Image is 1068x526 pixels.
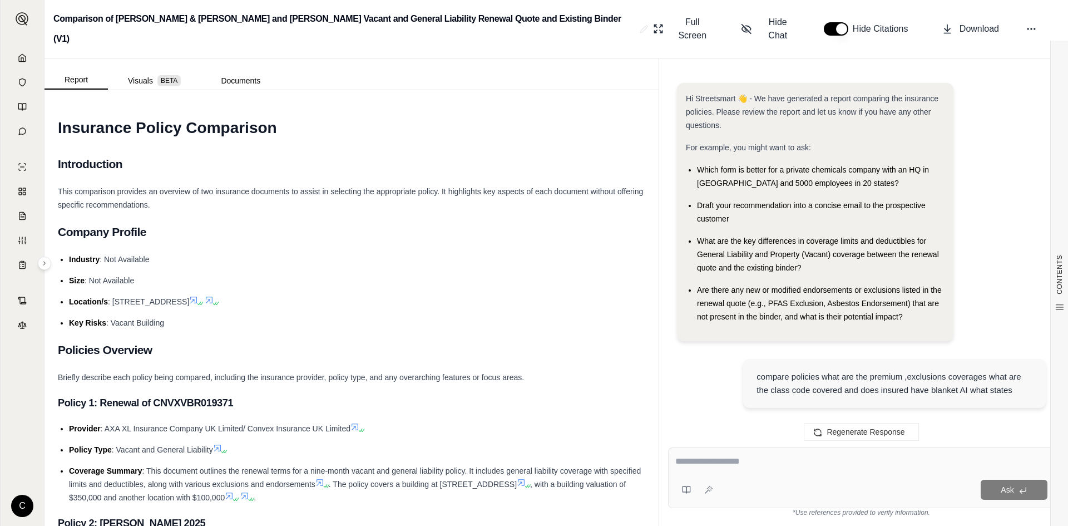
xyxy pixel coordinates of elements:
[58,112,645,144] h1: Insurance Policy Comparison
[756,370,1032,397] div: compare policies what are the premium ,exclusions coverages what are the class code covered and d...
[853,22,915,36] span: Hide Citations
[7,254,37,276] a: Coverage Table
[16,12,29,26] img: Expand sidebar
[697,237,939,272] span: What are the key differences in coverage limits and deductibles for General Liability and Propert...
[69,466,142,475] span: Coverage Summary
[7,205,37,227] a: Claim Coverage
[937,18,1003,40] button: Download
[804,423,918,441] button: Regenerate Response
[686,94,938,130] span: Hi Streetsmart 👋 - We have generated a report comparing the insurance policies. Please review the...
[112,445,213,454] span: : Vacant and General Liability
[7,156,37,178] a: Single Policy
[101,424,350,433] span: : AXA XL Insurance Company UK Limited/ Convex Insurance UK Limited
[697,165,929,188] span: Which form is better for a private chemicals company with an HQ in [GEOGRAPHIC_DATA] and 5000 emp...
[7,96,37,118] a: Prompt Library
[69,466,641,489] span: : This document outlines the renewal terms for a nine-month vacant and general liability policy. ...
[85,276,134,285] span: : Not Available
[157,75,181,86] span: BETA
[686,143,811,152] span: For example, you might want to ask:
[38,257,51,270] button: Expand sidebar
[69,276,85,285] span: Size
[11,495,33,517] div: C
[58,220,645,244] h2: Company Profile
[697,201,926,223] span: Draft your recommendation into a concise email to the prospective customer
[254,493,256,502] span: .
[736,11,802,47] button: Hide Chat
[759,16,797,42] span: Hide Chat
[981,480,1047,500] button: Ask
[58,187,643,209] span: This comparison provides an overview of two insurance documents to assist in selecting the approp...
[1001,485,1013,494] span: Ask
[100,255,149,264] span: : Not Available
[11,8,33,30] button: Expand sidebar
[329,480,517,489] span: . The policy covers a building at [STREET_ADDRESS]
[960,22,999,36] span: Download
[69,445,112,454] span: Policy Type
[53,9,635,49] h2: Comparison of [PERSON_NAME] & [PERSON_NAME] and [PERSON_NAME] Vacant and General Liability Renewa...
[58,153,645,176] h2: Introduction
[7,120,37,142] a: Chat
[7,229,37,252] a: Custom Report
[668,508,1055,517] div: *Use references provided to verify information.
[7,289,37,312] a: Contract Analysis
[1055,255,1064,294] span: CONTENTS
[827,427,904,436] span: Regenerate Response
[201,72,280,90] button: Documents
[7,47,37,69] a: Home
[69,424,101,433] span: Provider
[7,71,37,94] a: Documents Vault
[44,71,108,90] button: Report
[697,286,942,321] span: Are there any new or modified endorsements or exclusions listed in the renewal quote (e.g., PFAS ...
[69,318,106,327] span: Key Risks
[58,393,645,413] h3: Policy 1: Renewal of CNVXVBR019371
[69,297,108,306] span: Location/s
[670,16,714,42] span: Full Screen
[58,338,645,362] h2: Policies Overview
[108,72,201,90] button: Visuals
[649,11,719,47] button: Full Screen
[69,255,100,264] span: Industry
[7,314,37,336] a: Legal Search Engine
[7,180,37,203] a: Policy Comparisons
[108,297,189,306] span: : [STREET_ADDRESS]
[106,318,164,327] span: : Vacant Building
[58,373,524,382] span: Briefly describe each policy being compared, including the insurance provider, policy type, and a...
